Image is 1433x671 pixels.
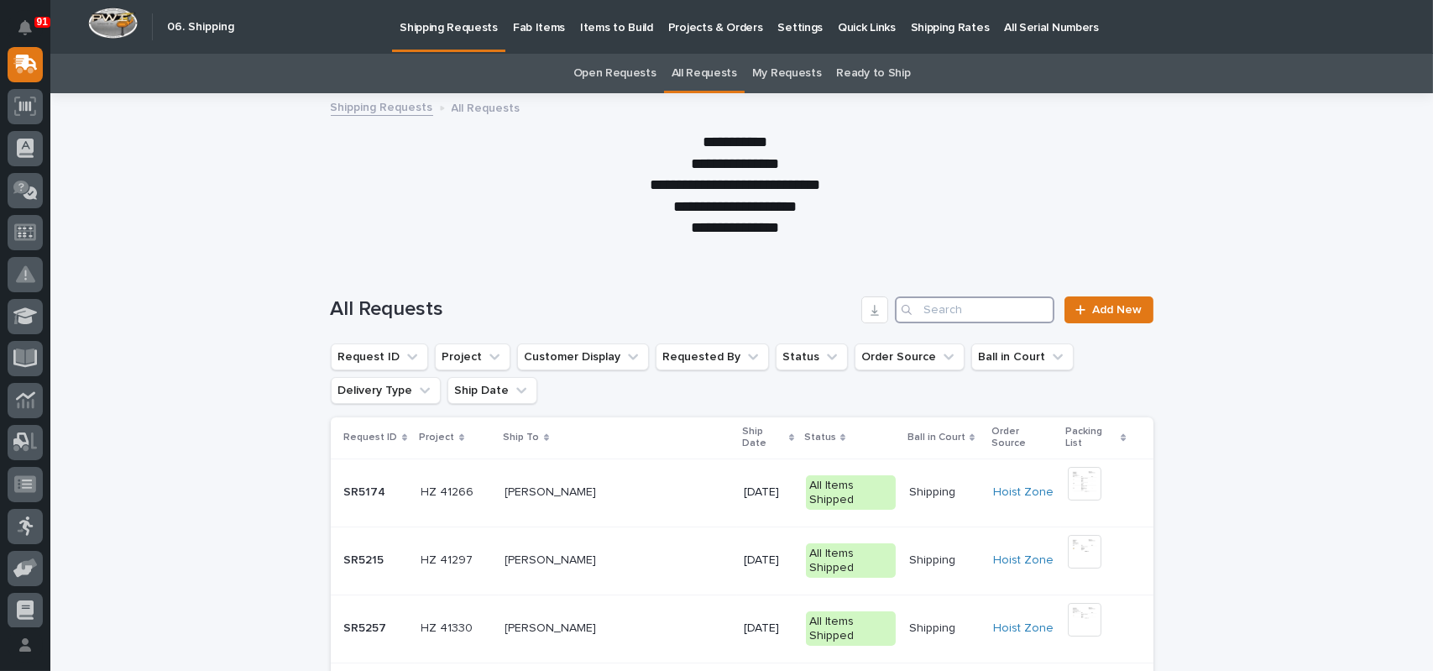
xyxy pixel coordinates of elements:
p: Packing List [1066,422,1117,453]
div: Notifications91 [21,20,43,47]
tr: SR5215SR5215 HZ 41297HZ 41297 [PERSON_NAME][PERSON_NAME] [DATE]All Items ShippedShippingShipping ... [331,527,1153,595]
button: Request ID [331,343,428,370]
p: [PERSON_NAME] [505,482,600,500]
p: Ship To [504,428,540,447]
tr: SR5257SR5257 HZ 41330HZ 41330 [PERSON_NAME][PERSON_NAME] [DATE]All Items ShippedShippingShipping ... [331,595,1153,663]
p: SR5174 [344,482,390,500]
p: Request ID [344,428,398,447]
h2: 06. Shipping [167,20,234,34]
button: Customer Display [517,343,649,370]
input: Search [895,296,1054,323]
button: Ball in Court [971,343,1074,370]
div: All Items Shipped [806,475,896,511]
p: 91 [37,16,48,28]
h1: All Requests [331,297,855,322]
a: Open Requests [573,54,656,93]
p: HZ 41297 [421,550,477,568]
a: Shipping Requests [331,97,433,116]
div: All Items Shipped [806,543,896,579]
p: Shipping [909,618,959,636]
p: All Requests [452,97,520,116]
button: Project [435,343,510,370]
div: All Items Shipped [806,611,896,647]
button: Notifications [8,10,43,45]
button: Order Source [855,343,965,370]
p: Shipping [909,482,959,500]
a: All Requests [672,54,737,93]
p: Ship Date [742,422,785,453]
button: Requested By [656,343,769,370]
a: Hoist Zone [993,553,1054,568]
p: SR5215 [344,550,388,568]
p: HZ 41330 [421,618,477,636]
p: Shipping [909,550,959,568]
a: My Requests [752,54,822,93]
a: Ready to Ship [836,54,910,93]
tr: SR5174SR5174 HZ 41266HZ 41266 [PERSON_NAME][PERSON_NAME] [DATE]All Items ShippedShippingShipping ... [331,459,1153,527]
button: Status [776,343,848,370]
a: Hoist Zone [993,621,1054,636]
a: Add New [1064,296,1153,323]
p: Project [420,428,455,447]
p: [DATE] [744,485,792,500]
p: [DATE] [744,553,792,568]
p: HZ 41266 [421,482,478,500]
button: Ship Date [447,377,537,404]
p: [PERSON_NAME] [505,550,600,568]
p: Ball in Court [907,428,965,447]
p: Order Source [991,422,1056,453]
span: Add New [1093,304,1143,316]
p: [DATE] [744,621,792,636]
img: Workspace Logo [88,8,138,39]
p: SR5257 [344,618,390,636]
p: [PERSON_NAME] [505,618,600,636]
a: Hoist Zone [993,485,1054,500]
button: Delivery Type [331,377,441,404]
p: Status [804,428,836,447]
